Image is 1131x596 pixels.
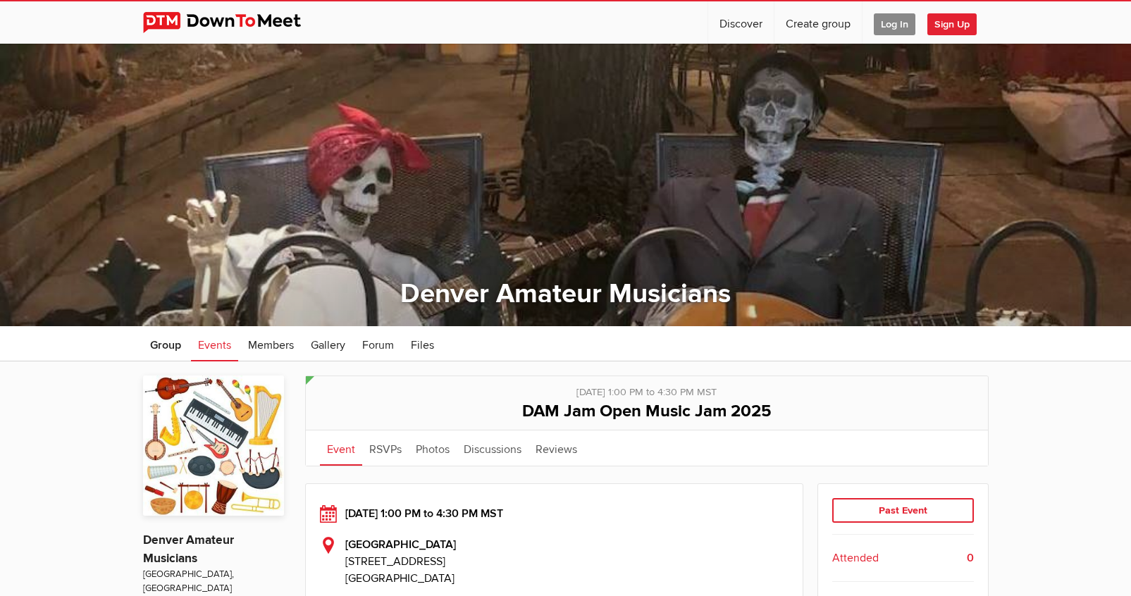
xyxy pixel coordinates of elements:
a: Discussions [457,430,529,466]
a: Event [320,430,362,466]
span: Sign Up [927,13,977,35]
a: RSVPs [362,430,409,466]
span: [GEOGRAPHIC_DATA] [345,571,455,585]
span: Files [411,338,434,352]
span: Gallery [311,338,345,352]
a: Members [241,326,301,361]
a: Group [143,326,188,361]
a: Create group [774,1,862,44]
img: DownToMeet [143,12,323,33]
span: DAM Jam Open Music Jam 2025 [522,401,772,421]
b: [GEOGRAPHIC_DATA] [345,538,456,552]
a: Photos [409,430,457,466]
span: Forum [362,338,394,352]
a: Discover [708,1,774,44]
a: Events [191,326,238,361]
div: Past Event [832,498,974,523]
span: Events [198,338,231,352]
a: Reviews [529,430,584,466]
span: [GEOGRAPHIC_DATA], [GEOGRAPHIC_DATA] [143,568,284,595]
b: 0 [967,550,974,566]
a: Gallery [304,326,352,361]
a: Denver Amateur Musicians [400,278,731,310]
a: Log In [863,1,927,44]
img: Denver Amateur Musicians [143,375,284,516]
span: Group [150,338,181,352]
a: Denver Amateur Musicians [143,533,234,566]
div: [DATE] 1:00 PM to 4:30 PM MST [320,505,789,522]
span: Log In [874,13,915,35]
a: Sign Up [927,1,988,44]
span: [STREET_ADDRESS] [345,553,789,570]
a: Forum [355,326,401,361]
div: [DATE] 1:00 PM to 4:30 PM MST [320,376,974,400]
a: Files [404,326,441,361]
span: Attended [832,550,879,566]
span: Members [248,338,294,352]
